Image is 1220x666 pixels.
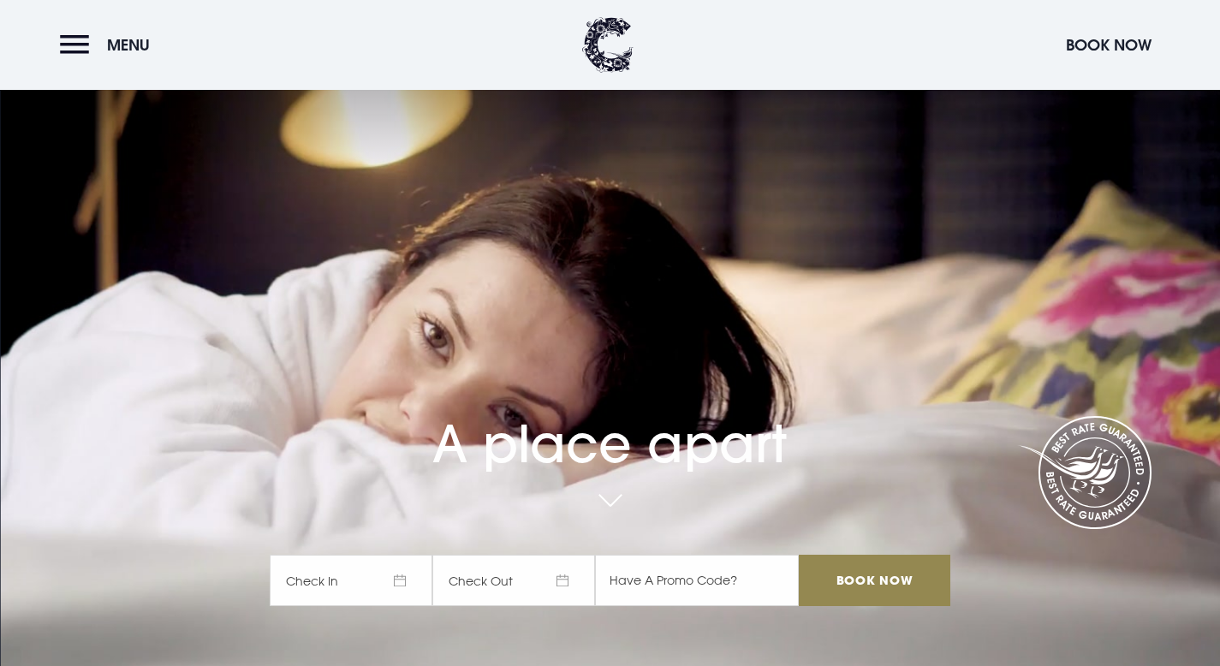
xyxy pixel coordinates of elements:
[60,27,158,63] button: Menu
[107,35,150,55] span: Menu
[595,555,799,606] input: Have A Promo Code?
[432,555,595,606] span: Check Out
[582,17,634,73] img: Clandeboye Lodge
[270,372,949,474] h1: A place apart
[1057,27,1160,63] button: Book Now
[270,555,432,606] span: Check In
[799,555,949,606] input: Book Now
